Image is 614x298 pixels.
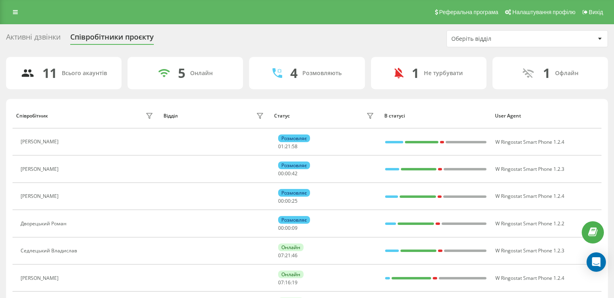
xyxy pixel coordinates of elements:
span: W Ringostat Smart Phone 1.2.4 [495,275,564,281]
div: В статусі [384,113,487,119]
span: W Ringostat Smart Phone 1.2.4 [495,193,564,199]
span: 09 [292,225,298,231]
span: 00 [285,197,291,204]
div: 11 [42,65,57,81]
span: 00 [285,225,291,231]
div: Онлайн [190,70,213,77]
span: W Ringostat Smart Phone 1.2.3 [495,166,564,172]
span: 16 [285,279,291,286]
div: : : [278,280,298,285]
span: 21 [285,252,291,259]
div: Не турбувати [424,70,463,77]
div: : : [278,198,298,204]
span: 21 [285,143,291,150]
div: [PERSON_NAME] [21,166,61,172]
div: 4 [290,65,298,81]
div: [PERSON_NAME] [21,139,61,145]
span: 25 [292,197,298,204]
span: 00 [278,197,284,204]
div: 1 [412,65,419,81]
div: Дворецький Роман [21,221,69,227]
div: : : [278,225,298,231]
div: [PERSON_NAME] [21,275,61,281]
div: User Agent [495,113,598,119]
div: Онлайн [278,271,304,278]
span: 46 [292,252,298,259]
span: 58 [292,143,298,150]
div: Офлайн [555,70,578,77]
div: Розмовляє [278,162,310,169]
div: Седлецький Владислав [21,248,79,254]
span: W Ringostat Smart Phone 1.2.2 [495,220,564,227]
div: Розмовляє [278,134,310,142]
div: [PERSON_NAME] [21,193,61,199]
span: 07 [278,279,284,286]
span: Вихід [589,9,603,15]
div: Співробітники проєкту [70,33,154,45]
div: 1 [543,65,550,81]
span: 00 [285,170,291,177]
div: Відділ [163,113,178,119]
span: 01 [278,143,284,150]
div: : : [278,144,298,149]
div: Розмовляє [278,189,310,197]
span: W Ringostat Smart Phone 1.2.4 [495,139,564,145]
div: Активні дзвінки [6,33,61,45]
div: Статус [274,113,290,119]
span: 07 [278,252,284,259]
div: Розмовляє [278,216,310,224]
div: : : [278,171,298,176]
div: Оберіть відділ [451,36,548,42]
span: 00 [278,225,284,231]
span: 19 [292,279,298,286]
span: 00 [278,170,284,177]
span: W Ringostat Smart Phone 1.2.3 [495,247,564,254]
div: 5 [178,65,185,81]
div: Співробітник [16,113,48,119]
div: Open Intercom Messenger [587,252,606,272]
div: Онлайн [278,243,304,251]
span: Реферальна програма [439,9,499,15]
div: Розмовляють [302,70,342,77]
span: 42 [292,170,298,177]
div: : : [278,253,298,258]
div: Всього акаунтів [62,70,107,77]
span: Налаштування профілю [512,9,575,15]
